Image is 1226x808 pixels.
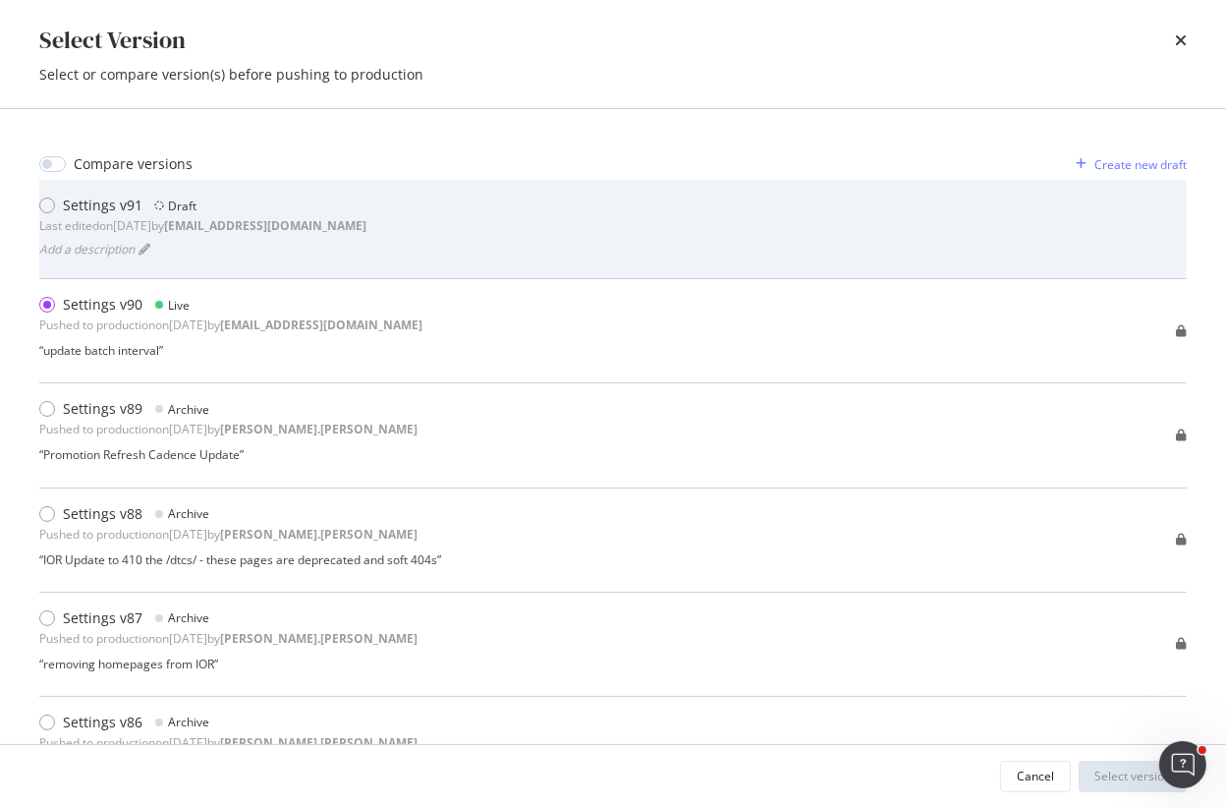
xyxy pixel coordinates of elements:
[39,241,135,258] span: Add a description
[168,505,209,522] div: Archive
[39,656,418,672] div: “ removing homepages from IOR ”
[63,399,142,419] div: Settings v89
[63,713,142,732] div: Settings v86
[39,217,366,234] div: Last edited on [DATE] by
[168,297,190,314] div: Live
[39,446,418,463] div: “ Promotion Refresh Cadence Update ”
[39,526,418,543] div: Pushed to production on [DATE] by
[1094,768,1171,784] div: Select version
[1017,768,1054,784] div: Cancel
[1000,761,1071,792] button: Cancel
[220,421,418,437] b: [PERSON_NAME].[PERSON_NAME]
[220,317,422,333] b: [EMAIL_ADDRESS][DOMAIN_NAME]
[168,198,196,214] div: Draft
[1094,156,1187,173] div: Create new draft
[220,630,418,647] b: [PERSON_NAME].[PERSON_NAME]
[39,65,1187,85] div: Select or compare version(s) before pushing to production
[39,342,422,359] div: “ update batch interval ”
[63,295,142,315] div: Settings v90
[63,608,142,628] div: Settings v87
[39,630,418,647] div: Pushed to production on [DATE] by
[63,196,142,215] div: Settings v91
[39,317,422,333] div: Pushed to production on [DATE] by
[39,421,418,437] div: Pushed to production on [DATE] by
[168,714,209,730] div: Archive
[63,504,142,524] div: Settings v88
[220,526,418,543] b: [PERSON_NAME].[PERSON_NAME]
[168,401,209,418] div: Archive
[1175,24,1187,57] div: times
[74,154,193,174] div: Compare versions
[1068,148,1187,180] button: Create new draft
[39,24,186,57] div: Select Version
[1159,741,1206,788] iframe: Intercom live chat
[220,734,418,751] b: [PERSON_NAME].[PERSON_NAME]
[168,609,209,626] div: Archive
[39,551,441,568] div: “ IOR Update to 410 the /dtcs/ - these pages are deprecated and soft 404s ”
[39,734,418,751] div: Pushed to production on [DATE] by
[1079,761,1187,792] button: Select version
[164,217,366,234] b: [EMAIL_ADDRESS][DOMAIN_NAME]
